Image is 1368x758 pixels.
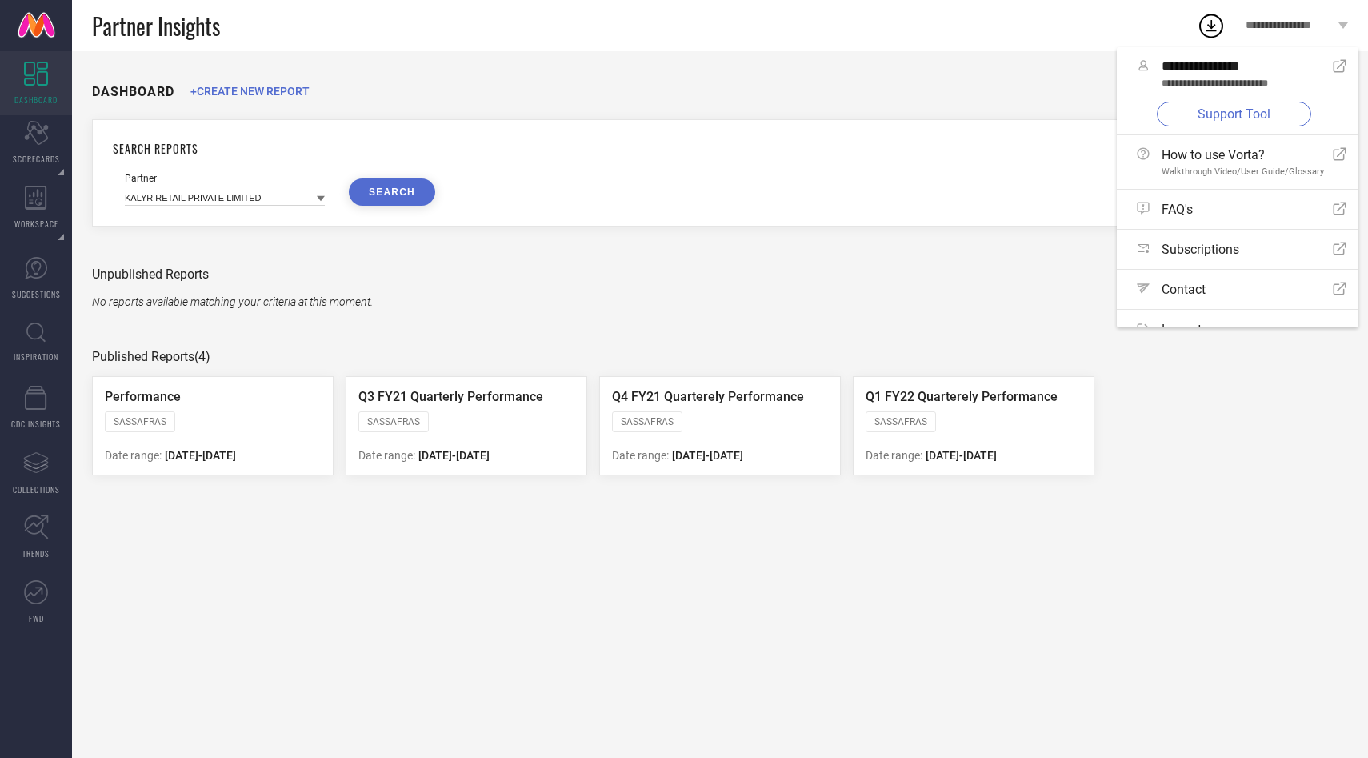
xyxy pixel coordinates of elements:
span: How to use Vorta? [1162,147,1324,162]
h1: SEARCH REPORTS [113,140,1327,157]
span: Date range: [612,449,669,462]
button: SEARCH [349,178,435,206]
span: No reports available matching your criteria at this moment. [92,295,373,308]
span: Performance [105,389,181,404]
span: +CREATE NEW REPORT [190,85,310,98]
span: Date range: [358,449,415,462]
span: CDC INSIGHTS [11,418,61,430]
span: SCORECARDS [13,153,60,165]
a: Subscriptions [1117,230,1358,269]
span: Partner Insights [92,10,220,42]
h1: DASHBOARD [92,84,174,99]
span: Walkthrough Video/User Guide/Glossary [1162,166,1324,177]
span: [DATE] - [DATE] [165,449,236,462]
span: SASSAFRAS [621,416,674,427]
a: Contact [1117,270,1358,309]
span: FWD [29,612,44,624]
a: Support Tool [1157,102,1311,126]
span: Logout [1162,322,1202,337]
a: How to use Vorta?Walkthrough Video/User Guide/Glossary [1117,135,1358,189]
span: FAQ's [1162,202,1193,217]
span: [DATE] - [DATE] [926,449,997,462]
span: SASSAFRAS [874,416,927,427]
div: Partner [125,173,325,184]
span: SUGGESTIONS [12,288,61,300]
div: Published Reports (4) [92,349,1348,364]
span: [DATE] - [DATE] [672,449,743,462]
span: TRENDS [22,547,50,559]
span: Contact [1162,282,1206,297]
span: [DATE] - [DATE] [418,449,490,462]
span: Q1 FY22 Quarterely Performance [866,389,1058,404]
div: Open download list [1197,11,1226,40]
span: Date range: [105,449,162,462]
span: SASSAFRAS [114,416,166,427]
div: Unpublished Reports [92,267,1348,282]
span: WORKSPACE [14,218,58,230]
span: SASSAFRAS [367,416,420,427]
span: INSPIRATION [14,351,58,363]
a: FAQ's [1117,190,1358,229]
span: Date range: [866,449,922,462]
span: Q3 FY21 Quarterly Performance [358,389,543,404]
span: COLLECTIONS [13,483,60,495]
span: DASHBOARD [14,94,58,106]
span: Subscriptions [1162,242,1239,257]
span: Q4 FY21 Quarterely Performance [612,389,804,404]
